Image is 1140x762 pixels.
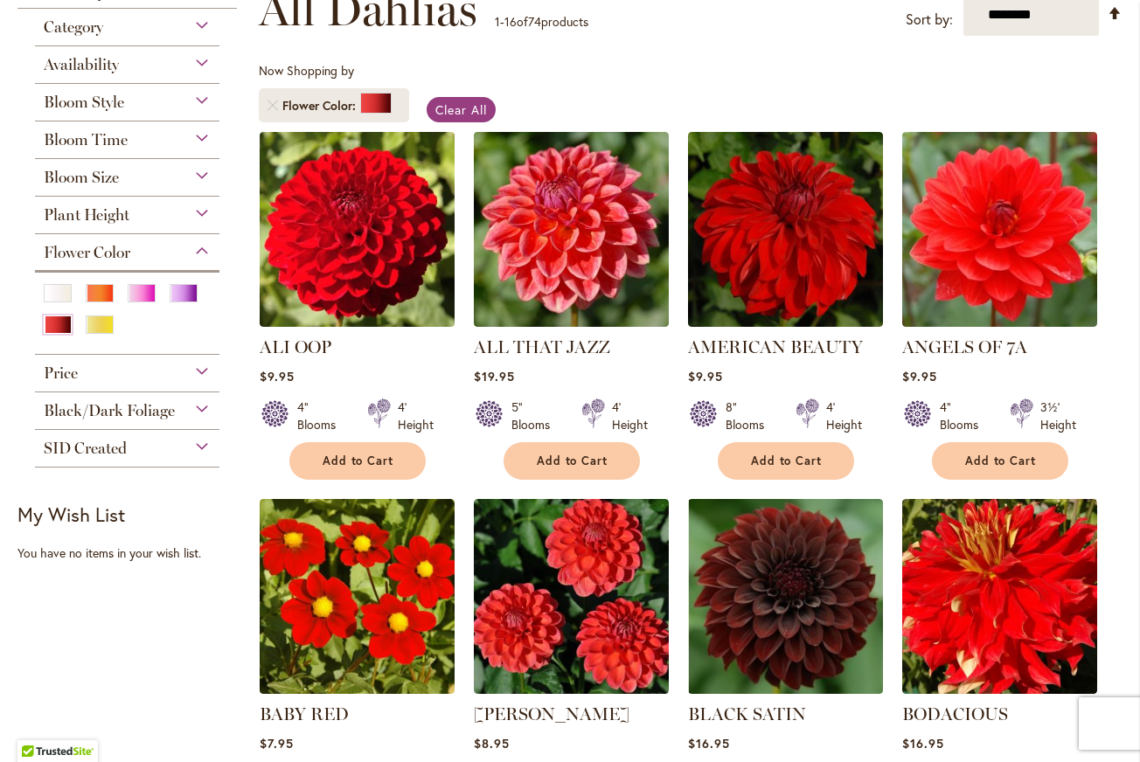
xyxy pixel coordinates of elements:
div: 4' Height [612,398,648,433]
span: Bloom Time [44,130,128,149]
a: BLACK SATIN [688,681,883,697]
span: 16 [504,13,517,30]
a: BABY RED [260,681,455,697]
div: 8" Blooms [726,398,775,433]
span: Add to Cart [751,454,823,468]
img: ALL THAT JAZZ [474,132,669,327]
a: ANGELS OF 7A [902,314,1097,330]
span: Black/Dark Foliage [44,401,175,420]
img: ANGELS OF 7A [902,132,1097,327]
span: $8.95 [474,735,510,752]
img: BLACK SATIN [688,499,883,694]
span: Price [44,364,78,383]
span: Availability [44,55,119,74]
span: Flower Color [44,243,130,262]
a: ALL THAT JAZZ [474,314,669,330]
a: ANGELS OF 7A [902,336,1027,357]
span: $16.95 [902,735,944,752]
a: Remove Flower Color Red [268,100,278,111]
span: Add to Cart [323,454,394,468]
span: Flower Color [282,97,360,114]
div: 4" Blooms [940,398,989,433]
iframe: Launch Accessibility Center [13,700,62,749]
a: BENJAMIN MATTHEW [474,681,669,697]
span: Now Shopping by [259,62,354,79]
span: 74 [528,13,541,30]
span: $9.95 [260,368,295,384]
a: ALI OOP [260,336,331,357]
strong: My Wish List [17,502,125,527]
button: Add to Cart [718,442,854,480]
div: 4' Height [398,398,434,433]
a: AMERICAN BEAUTY [688,314,883,330]
img: BODACIOUS [902,499,1097,694]
span: Plant Height [44,205,129,225]
a: BODACIOUS [902,703,1008,724]
span: $7.95 [260,735,294,752]
a: BLACK SATIN [688,703,806,724]
span: $9.95 [688,368,723,384]
span: Category [44,17,103,37]
span: SID Created [44,439,127,458]
div: 3½' Height [1040,398,1076,433]
a: AMERICAN BEAUTY [688,336,863,357]
a: ALI OOP [260,314,455,330]
button: Add to Cart [504,442,640,480]
button: Add to Cart [932,442,1068,480]
p: - of products [495,8,588,36]
img: BABY RED [260,499,455,694]
span: Clear All [435,101,487,118]
div: You have no items in your wish list. [17,544,247,562]
span: 1 [495,13,500,30]
a: ALL THAT JAZZ [474,336,610,357]
button: Add to Cart [289,442,426,480]
label: Sort by: [906,3,953,36]
span: $16.95 [688,735,730,752]
a: Clear All [427,97,496,122]
img: BENJAMIN MATTHEW [474,499,669,694]
a: BODACIOUS [902,681,1097,697]
a: [PERSON_NAME] [474,703,629,724]
div: 4" Blooms [297,398,346,433]
img: AMERICAN BEAUTY [688,132,883,327]
span: $19.95 [474,368,515,384]
span: $9.95 [902,368,937,384]
a: BABY RED [260,703,349,724]
div: 5" Blooms [511,398,560,433]
div: 4' Height [826,398,862,433]
img: ALI OOP [260,132,455,327]
span: Bloom Style [44,93,124,112]
span: Bloom Size [44,168,119,187]
span: Add to Cart [965,454,1037,468]
span: Add to Cart [537,454,608,468]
